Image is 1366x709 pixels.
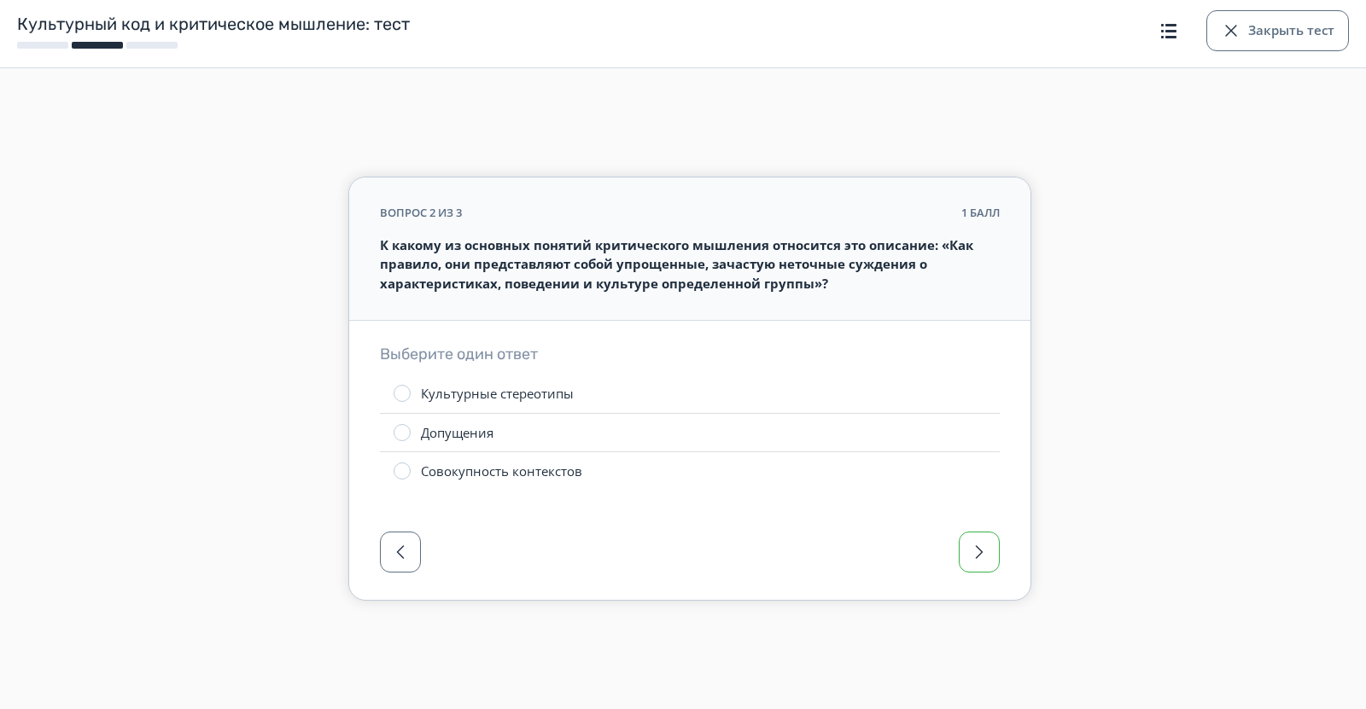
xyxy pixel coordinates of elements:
[421,385,574,403] div: Культурные стереотипы
[380,236,973,292] b: К какому из основных понятий критического мышления относится это описание: «Как правило, они пред...
[380,205,462,222] div: вопрос 2 из 3
[421,462,582,480] div: Совокупность контекстов
[421,424,493,442] div: Допущения
[961,205,1000,222] div: 1 балл
[17,13,1093,35] h1: Культурный код и критическое мышление: тест
[380,345,1000,364] h3: Выберите один ответ
[1206,10,1349,51] button: Закрыть тест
